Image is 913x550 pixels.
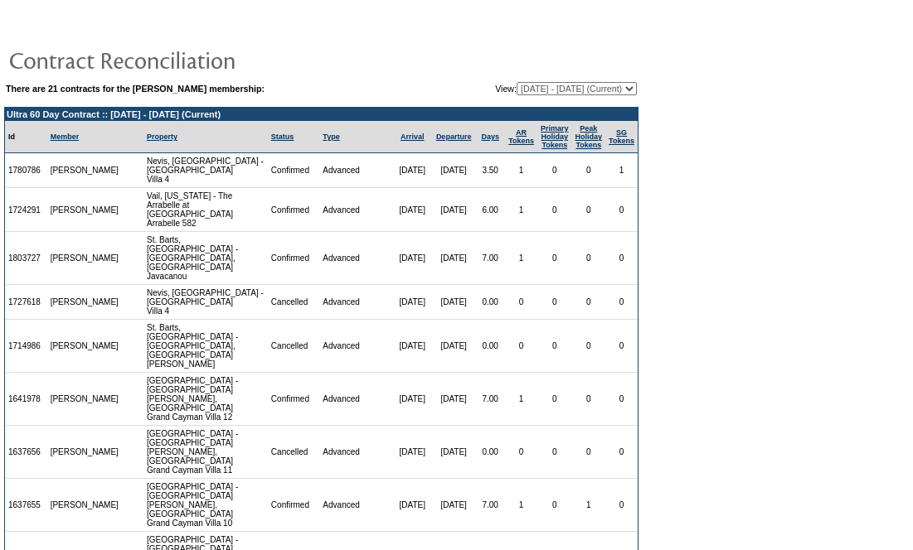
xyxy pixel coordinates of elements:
[505,320,537,373] td: 0
[505,153,537,188] td: 1
[537,426,572,479] td: 0
[537,479,572,532] td: 0
[475,320,505,373] td: 0.00
[5,121,47,153] td: Id
[143,188,268,232] td: Vail, [US_STATE] - The Arrabelle at [GEOGRAPHIC_DATA] Arrabelle 582
[572,320,606,373] td: 0
[605,426,638,479] td: 0
[432,373,475,426] td: [DATE]
[475,188,505,232] td: 6.00
[537,320,572,373] td: 0
[319,188,392,232] td: Advanced
[393,373,433,426] td: [DATE]
[393,320,433,373] td: [DATE]
[268,188,320,232] td: Confirmed
[572,479,606,532] td: 1
[572,232,606,285] td: 0
[143,232,268,285] td: St. Barts, [GEOGRAPHIC_DATA] - [GEOGRAPHIC_DATA], [GEOGRAPHIC_DATA] Javacanou
[572,426,606,479] td: 0
[432,479,475,532] td: [DATE]
[323,133,339,141] a: Type
[401,133,425,141] a: Arrival
[475,426,505,479] td: 0.00
[5,153,47,188] td: 1780786
[268,232,320,285] td: Confirmed
[319,426,392,479] td: Advanced
[47,285,123,320] td: [PERSON_NAME]
[537,153,572,188] td: 0
[475,285,505,320] td: 0.00
[537,285,572,320] td: 0
[319,285,392,320] td: Advanced
[505,285,537,320] td: 0
[268,479,320,532] td: Confirmed
[432,188,475,232] td: [DATE]
[319,232,392,285] td: Advanced
[393,479,433,532] td: [DATE]
[319,479,392,532] td: Advanced
[319,153,392,188] td: Advanced
[537,188,572,232] td: 0
[572,373,606,426] td: 0
[8,43,340,76] img: pgTtlContractReconciliation.gif
[271,133,294,141] a: Status
[5,108,638,121] td: Ultra 60 Day Contract :: [DATE] - [DATE] (Current)
[537,232,572,285] td: 0
[143,153,268,188] td: Nevis, [GEOGRAPHIC_DATA] - [GEOGRAPHIC_DATA] Villa 4
[436,133,472,141] a: Departure
[5,373,47,426] td: 1641978
[51,133,80,141] a: Member
[505,426,537,479] td: 0
[605,232,638,285] td: 0
[541,124,569,149] a: Primary HolidayTokens
[432,426,475,479] td: [DATE]
[505,373,537,426] td: 1
[268,153,320,188] td: Confirmed
[319,320,392,373] td: Advanced
[5,426,47,479] td: 1637656
[47,426,123,479] td: [PERSON_NAME]
[5,285,47,320] td: 1727618
[6,84,265,94] b: There are 21 contracts for the [PERSON_NAME] membership:
[47,479,123,532] td: [PERSON_NAME]
[605,285,638,320] td: 0
[609,128,634,145] a: SGTokens
[605,479,638,532] td: 0
[575,124,603,149] a: Peak HolidayTokens
[393,188,433,232] td: [DATE]
[432,285,475,320] td: [DATE]
[505,188,537,232] td: 1
[268,320,320,373] td: Cancelled
[143,479,268,532] td: [GEOGRAPHIC_DATA] - [GEOGRAPHIC_DATA][PERSON_NAME], [GEOGRAPHIC_DATA] Grand Cayman Villa 10
[268,426,320,479] td: Cancelled
[143,426,268,479] td: [GEOGRAPHIC_DATA] - [GEOGRAPHIC_DATA][PERSON_NAME], [GEOGRAPHIC_DATA] Grand Cayman Villa 11
[605,188,638,232] td: 0
[481,133,499,141] a: Days
[393,285,433,320] td: [DATE]
[5,479,47,532] td: 1637655
[572,153,606,188] td: 0
[5,188,47,232] td: 1724291
[393,232,433,285] td: [DATE]
[143,320,268,373] td: St. Barts, [GEOGRAPHIC_DATA] - [GEOGRAPHIC_DATA], [GEOGRAPHIC_DATA] [PERSON_NAME]
[5,232,47,285] td: 1803727
[475,153,505,188] td: 3.50
[393,426,433,479] td: [DATE]
[605,153,638,188] td: 1
[432,153,475,188] td: [DATE]
[605,373,638,426] td: 0
[475,373,505,426] td: 7.00
[47,232,123,285] td: [PERSON_NAME]
[47,373,123,426] td: [PERSON_NAME]
[505,232,537,285] td: 1
[393,153,433,188] td: [DATE]
[47,188,123,232] td: [PERSON_NAME]
[475,232,505,285] td: 7.00
[319,373,392,426] td: Advanced
[47,320,123,373] td: [PERSON_NAME]
[47,153,123,188] td: [PERSON_NAME]
[147,133,177,141] a: Property
[143,373,268,426] td: [GEOGRAPHIC_DATA] - [GEOGRAPHIC_DATA][PERSON_NAME], [GEOGRAPHIC_DATA] Grand Cayman Villa 12
[572,188,606,232] td: 0
[432,232,475,285] td: [DATE]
